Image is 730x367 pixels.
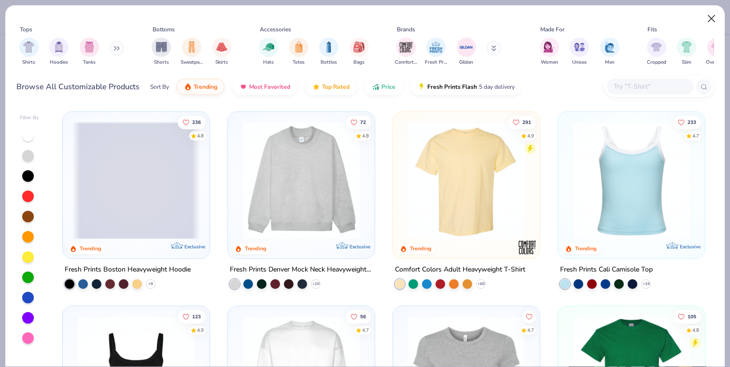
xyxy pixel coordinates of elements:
[540,38,559,66] button: filter button
[570,38,589,66] button: filter button
[54,41,64,53] img: Hoodies Image
[518,238,537,257] img: Comfort Colors logo
[365,122,492,239] img: a90f7c54-8796-4cb2-9d6e-4e9644cfe0fe
[353,41,364,53] img: Bags Image
[230,264,373,276] div: Fresh Prints Denver Mock Neck Heavyweight Sweatshirt
[403,122,530,239] img: 029b8af0-80e6-406f-9fdc-fdf898547912
[604,41,615,53] img: Men Image
[50,59,68,66] span: Hoodies
[568,122,695,239] img: a25d9891-da96-49f3-a35e-76288174bf3a
[673,310,701,323] button: Like
[418,83,425,91] img: flash.gif
[212,38,231,66] div: filter for Skirts
[178,115,206,129] button: Like
[152,38,171,66] button: filter button
[681,41,692,53] img: Slim Image
[80,38,99,66] button: filter button
[323,41,334,53] img: Bottles Image
[22,59,35,66] span: Shirts
[395,264,525,276] div: Comfort Colors Adult Heavyweight T-Shirt
[425,38,447,66] button: filter button
[410,79,522,95] button: Fresh Prints Flash5 day delivery
[153,25,175,34] div: Bottoms
[305,79,357,95] button: Top Rated
[154,59,169,66] span: Shorts
[522,120,531,124] span: 291
[239,83,247,91] img: most_fav.gif
[651,41,662,53] img: Cropped Image
[574,41,585,53] img: Unisex Image
[152,38,171,66] div: filter for Shorts
[178,310,206,323] button: Like
[522,310,536,323] button: Like
[215,59,228,66] span: Skirts
[350,38,369,66] button: filter button
[360,120,366,124] span: 72
[613,81,687,92] input: Try "T-Shirt"
[350,38,369,66] div: filter for Bags
[673,115,701,129] button: Like
[194,83,217,91] span: Trending
[148,281,153,287] span: + 9
[263,59,274,66] span: Hats
[429,40,443,54] img: Fresh Prints Image
[508,115,536,129] button: Like
[540,25,564,34] div: Made For
[19,38,39,66] div: filter for Shirts
[425,59,447,66] span: Fresh Prints
[362,326,369,334] div: 4.7
[457,38,476,66] div: filter for Gildan
[184,83,192,91] img: trending.gif
[346,310,371,323] button: Like
[184,244,205,250] span: Exclusive
[353,59,365,66] span: Bags
[477,281,484,287] span: + 60
[289,38,309,66] button: filter button
[544,41,555,53] img: Women Image
[459,59,473,66] span: Gildan
[399,40,413,54] img: Comfort Colors Image
[397,25,415,34] div: Brands
[642,281,649,287] span: + 16
[395,38,417,66] div: filter for Comfort Colors
[647,25,657,34] div: Fits
[232,79,297,95] button: Most Favorited
[181,59,203,66] span: Sweatpants
[197,326,204,334] div: 4.9
[527,132,534,139] div: 4.9
[365,79,403,95] button: Price
[570,38,589,66] div: filter for Unisex
[682,59,691,66] span: Slim
[541,59,558,66] span: Women
[259,38,278,66] button: filter button
[216,41,227,53] img: Skirts Image
[193,120,201,124] span: 236
[706,38,728,66] div: filter for Oversized
[346,115,371,129] button: Like
[19,38,39,66] button: filter button
[319,38,338,66] div: filter for Bottles
[186,41,197,53] img: Sweatpants Image
[289,38,309,66] div: filter for Totes
[23,41,34,53] img: Shirts Image
[647,38,666,66] div: filter for Cropped
[263,41,274,53] img: Hats Image
[20,25,32,34] div: Tops
[20,114,39,122] div: Filter By
[692,132,699,139] div: 4.7
[527,326,534,334] div: 4.7
[702,10,721,28] button: Close
[319,38,338,66] button: filter button
[65,264,191,276] div: Fresh Prints Boston Heavyweight Hoodie
[679,244,700,250] span: Exclusive
[238,122,365,239] img: f5d85501-0dbb-4ee4-b115-c08fa3845d83
[193,314,201,319] span: 123
[197,132,204,139] div: 4.8
[259,38,278,66] div: filter for Hats
[711,41,722,53] img: Oversized Image
[381,83,395,91] span: Price
[80,38,99,66] div: filter for Tanks
[459,40,474,54] img: Gildan Image
[350,244,370,250] span: Exclusive
[605,59,615,66] span: Men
